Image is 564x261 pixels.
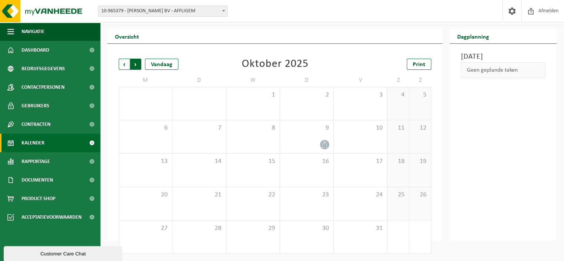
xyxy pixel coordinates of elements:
[409,74,431,87] td: Z
[230,91,276,99] span: 1
[123,124,168,132] span: 6
[130,59,141,70] span: Volgende
[284,157,330,166] span: 16
[172,74,226,87] td: D
[98,6,228,17] span: 10-965379 - MICHAËL VAN VAERENBERGH BV - AFFLIGEM
[413,157,427,166] span: 19
[230,191,276,199] span: 22
[242,59,309,70] div: Oktober 2025
[22,97,49,115] span: Gebruikers
[413,91,427,99] span: 5
[450,29,497,43] h2: Dagplanning
[334,74,387,87] td: V
[461,62,545,78] div: Geen geplande taken
[176,124,222,132] span: 7
[22,171,53,189] span: Documenten
[22,59,65,78] span: Bedrijfsgegevens
[413,191,427,199] span: 26
[391,124,405,132] span: 11
[413,124,427,132] span: 12
[284,91,330,99] span: 2
[22,189,55,208] span: Product Shop
[22,208,82,226] span: Acceptatievoorwaarden
[391,157,405,166] span: 18
[284,191,330,199] span: 23
[98,6,227,16] span: 10-965379 - MICHAËL VAN VAERENBERGH BV - AFFLIGEM
[22,134,44,152] span: Kalender
[22,78,65,97] span: Contactpersonen
[176,224,222,232] span: 28
[123,191,168,199] span: 20
[230,224,276,232] span: 29
[119,59,130,70] span: Vorige
[391,91,405,99] span: 4
[22,41,49,59] span: Dashboard
[123,157,168,166] span: 13
[413,62,425,68] span: Print
[337,157,383,166] span: 17
[407,59,431,70] a: Print
[123,224,168,232] span: 27
[22,152,50,171] span: Rapportage
[387,74,409,87] td: Z
[337,191,383,199] span: 24
[230,157,276,166] span: 15
[284,124,330,132] span: 9
[145,59,178,70] div: Vandaag
[284,224,330,232] span: 30
[4,245,124,261] iframe: chat widget
[176,157,222,166] span: 14
[108,29,146,43] h2: Overzicht
[337,124,383,132] span: 10
[22,115,50,134] span: Contracten
[337,224,383,232] span: 31
[461,51,545,62] h3: [DATE]
[176,191,222,199] span: 21
[22,22,44,41] span: Navigatie
[391,191,405,199] span: 25
[119,74,172,87] td: M
[280,74,334,87] td: D
[226,74,280,87] td: W
[337,91,383,99] span: 3
[230,124,276,132] span: 8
